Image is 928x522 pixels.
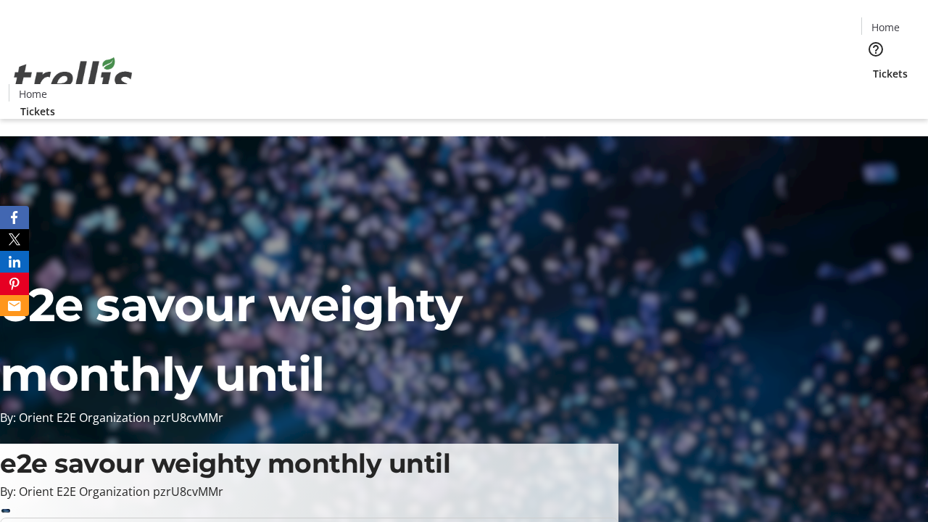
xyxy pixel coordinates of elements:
[20,104,55,119] span: Tickets
[862,20,908,35] a: Home
[9,41,138,114] img: Orient E2E Organization pzrU8cvMMr's Logo
[861,35,890,64] button: Help
[871,20,900,35] span: Home
[873,66,908,81] span: Tickets
[861,66,919,81] a: Tickets
[861,81,890,110] button: Cart
[19,86,47,101] span: Home
[9,86,56,101] a: Home
[9,104,67,119] a: Tickets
